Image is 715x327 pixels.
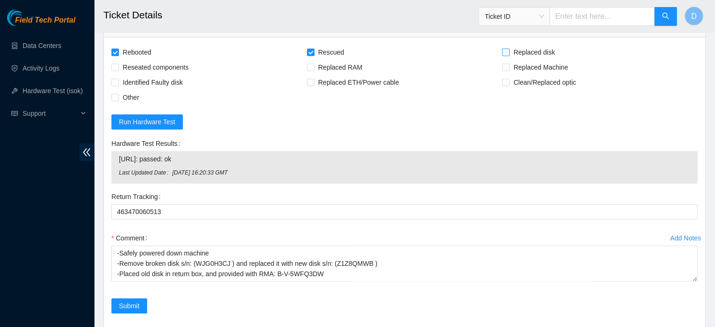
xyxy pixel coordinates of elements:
[111,136,184,151] label: Hardware Test Results
[172,168,690,177] span: [DATE] 16:20:33 GMT
[670,231,701,246] button: Add Notes
[7,9,47,26] img: Akamai Technologies
[670,235,701,241] div: Add Notes
[23,64,60,72] a: Activity Logs
[510,45,558,60] span: Replaced disk
[654,7,677,26] button: search
[23,104,78,123] span: Support
[79,144,94,161] span: double-left
[15,16,75,25] span: Field Tech Portal
[550,7,655,26] input: Enter text here...
[111,204,698,219] input: Return Tracking
[111,231,151,246] label: Comment
[510,75,580,90] span: Clean/Replaced optic
[119,154,690,164] span: [URL]: passed: ok
[485,9,544,24] span: Ticket ID
[510,60,572,75] span: Replaced Machine
[119,75,187,90] span: Identified Faulty disk
[314,45,348,60] span: Rescued
[111,298,147,313] button: Submit
[119,45,155,60] span: Rebooted
[119,60,192,75] span: Reseated components
[7,17,75,29] a: Akamai TechnologiesField Tech Portal
[314,75,403,90] span: Replaced ETH/Power cable
[691,10,697,22] span: D
[111,189,165,204] label: Return Tracking
[119,168,172,177] span: Last Updated Date
[111,246,698,281] textarea: Comment
[11,110,18,117] span: read
[119,301,140,311] span: Submit
[119,90,143,105] span: Other
[119,117,175,127] span: Run Hardware Test
[662,12,669,21] span: search
[23,87,83,95] a: Hardware Test (isok)
[111,114,183,129] button: Run Hardware Test
[684,7,703,25] button: D
[314,60,366,75] span: Replaced RAM
[23,42,61,49] a: Data Centers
